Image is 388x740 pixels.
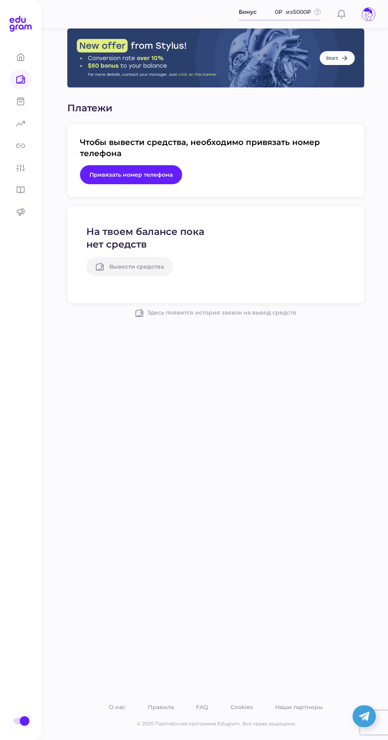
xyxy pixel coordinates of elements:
[80,165,182,184] button: Привязать номер телефона
[147,309,296,317] p: Здесь появится история заявок на вывод средств
[239,8,257,16] span: Бонус
[67,102,364,114] p: Платежи
[67,720,364,727] p: © 2025 Партнёрская программа Edugram. Все права защищены
[86,225,206,251] p: На твоем балансе пока нет средств
[275,8,311,16] span: 0 ₽ из 5000 ₽
[146,702,175,712] a: Правила
[89,171,173,178] span: Привязать номер телефона
[274,702,324,712] a: Наши партнеры
[80,137,352,159] p: Чтобы вывести средства, необходимо привязать номер телефона
[194,702,210,712] a: FAQ
[67,29,364,88] img: Stylus Banner
[107,702,127,712] a: О нас
[229,702,255,712] a: Cookies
